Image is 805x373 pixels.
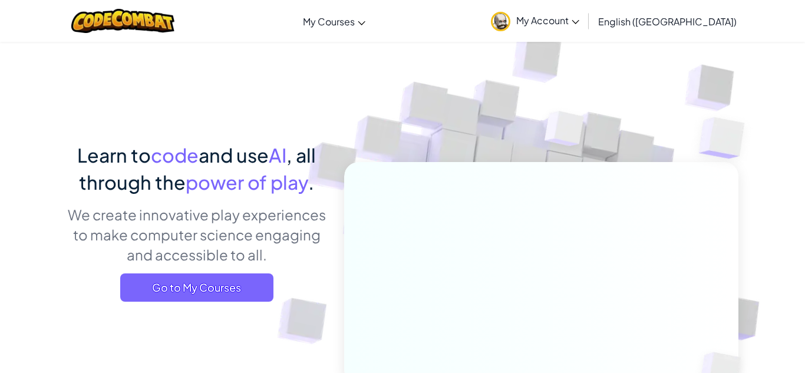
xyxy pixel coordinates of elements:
[151,143,199,167] span: code
[485,2,585,39] a: My Account
[71,9,174,33] img: CodeCombat logo
[186,170,308,194] span: power of play
[675,88,777,188] img: Overlap cubes
[67,204,326,265] p: We create innovative play experiences to make computer science engaging and accessible to all.
[199,143,269,167] span: and use
[598,15,737,28] span: English ([GEOGRAPHIC_DATA])
[516,14,579,27] span: My Account
[77,143,151,167] span: Learn to
[308,170,314,194] span: .
[491,12,510,31] img: avatar
[120,273,273,302] a: Go to My Courses
[303,15,355,28] span: My Courses
[269,143,286,167] span: AI
[523,88,608,176] img: Overlap cubes
[297,5,371,37] a: My Courses
[592,5,743,37] a: English ([GEOGRAPHIC_DATA])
